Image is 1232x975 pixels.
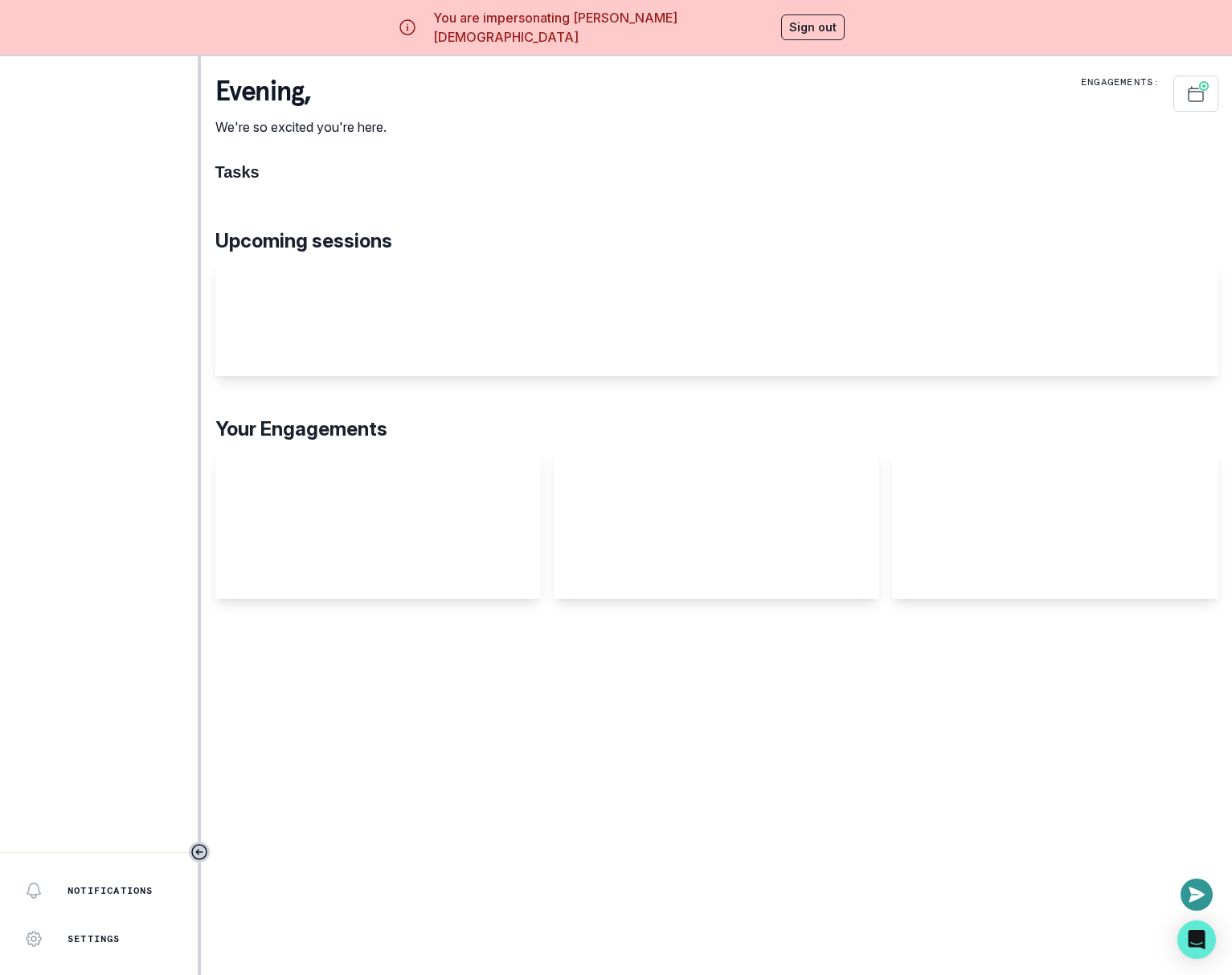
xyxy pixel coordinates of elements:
[68,884,153,897] p: Notifications
[215,117,387,137] p: We're so excited you're here.
[215,227,1218,256] p: Upcoming sessions
[215,162,1218,182] h1: Tasks
[215,76,387,108] p: evening ,
[781,14,845,40] button: Sign out
[215,415,1218,444] p: Your Engagements
[1181,879,1213,911] button: Open or close messaging widget
[1173,76,1218,112] button: Schedule Sessions
[1177,920,1216,959] div: Open Intercom Messenger
[68,932,121,945] p: Settings
[189,842,210,862] button: Toggle sidebar
[1081,76,1160,88] p: Engagements:
[433,8,775,47] p: You are impersonating [PERSON_NAME][DEMOGRAPHIC_DATA]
